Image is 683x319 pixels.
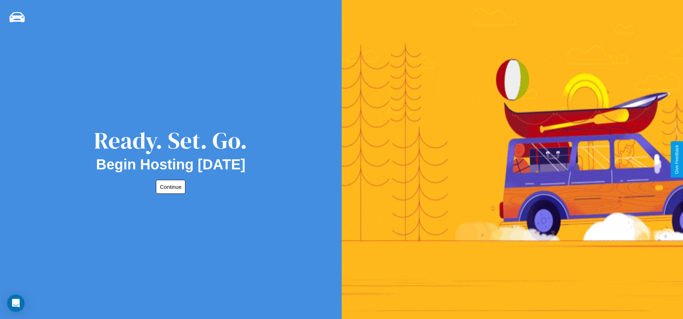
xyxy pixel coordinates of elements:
div: Give Feedback [674,145,679,174]
button: Continue [156,180,185,194]
div: Open Intercom Messenger [7,295,24,312]
h2: Begin Hosting [DATE] [96,156,246,173]
div: Ready. Set. Go. [94,124,247,156]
